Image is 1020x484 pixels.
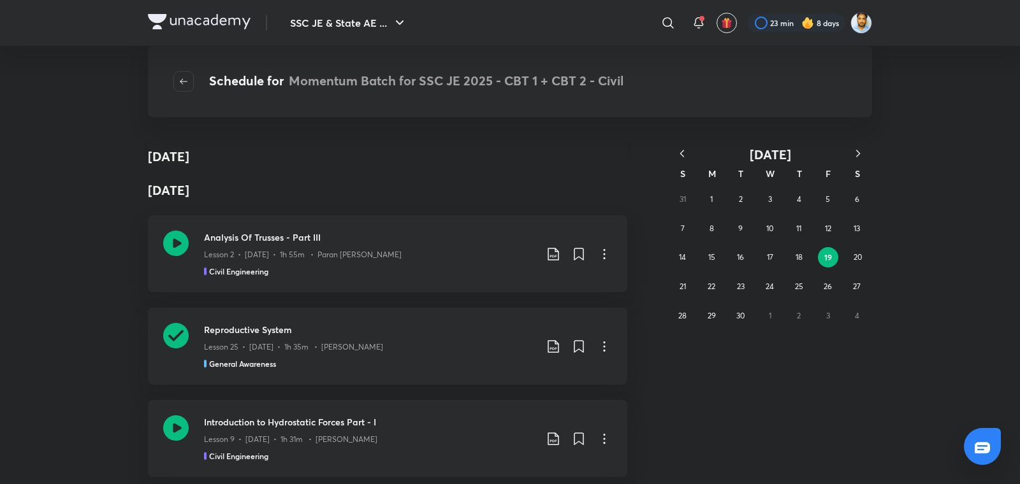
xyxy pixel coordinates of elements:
[701,189,722,210] button: September 1, 2025
[731,276,751,297] button: September 23, 2025
[768,194,772,204] abbr: September 3, 2025
[801,17,814,29] img: streak
[731,218,751,239] button: September 9, 2025
[148,147,189,166] h4: [DATE]
[789,247,809,267] button: September 18, 2025
[760,247,780,267] button: September 17, 2025
[767,252,773,262] abbr: September 17, 2025
[789,276,809,297] button: September 25, 2025
[796,224,801,233] abbr: September 11, 2025
[731,189,751,210] button: September 2, 2025
[854,224,860,233] abbr: September 13, 2025
[204,434,377,445] p: Lesson 9 • [DATE] • 1h 31m • [PERSON_NAME]
[853,281,861,291] abbr: September 27, 2025
[797,194,801,204] abbr: September 4, 2025
[204,415,535,429] h3: Introduction to Hydrostatic Forces Part - I
[760,218,780,239] button: September 10, 2025
[701,218,722,239] button: September 8, 2025
[855,167,860,180] abbr: Saturday
[148,308,627,385] a: Reproductive SystemLesson 25 • [DATE] • 1h 35m • [PERSON_NAME]General Awareness
[789,218,809,239] button: September 11, 2025
[818,247,838,267] button: September 19, 2025
[708,252,715,262] abbr: September 15, 2025
[204,231,535,244] h3: Analysis Of Trusses - Part III
[736,311,745,320] abbr: September 30, 2025
[797,167,802,180] abbr: Thursday
[209,71,623,92] h4: Schedule for
[673,306,693,326] button: September 28, 2025
[731,247,751,267] button: September 16, 2025
[708,167,716,180] abbr: Monday
[710,194,713,204] abbr: September 1, 2025
[148,14,251,32] a: Company Logo
[847,218,867,239] button: September 13, 2025
[673,218,693,239] button: September 7, 2025
[737,252,744,262] abbr: September 16, 2025
[855,194,859,204] abbr: September 6, 2025
[209,358,276,369] h5: General Awareness
[701,276,722,297] button: September 22, 2025
[738,224,743,233] abbr: September 9, 2025
[760,276,780,297] button: September 24, 2025
[680,167,685,180] abbr: Sunday
[760,189,780,210] button: September 3, 2025
[721,17,732,29] img: avatar
[766,167,775,180] abbr: Wednesday
[818,218,838,239] button: September 12, 2025
[679,252,686,262] abbr: September 14, 2025
[209,266,268,277] h5: Civil Engineering
[708,281,715,291] abbr: September 22, 2025
[717,13,737,33] button: avatar
[847,247,868,267] button: September 20, 2025
[696,146,844,162] button: [DATE]
[204,341,383,353] p: Lesson 25 • [DATE] • 1h 35m • [PERSON_NAME]
[731,306,751,326] button: September 30, 2025
[148,400,627,477] a: Introduction to Hydrostatic Forces Part - ILesson 9 • [DATE] • 1h 31m • [PERSON_NAME]Civil Engine...
[818,276,838,297] button: September 26, 2025
[148,215,627,292] a: Analysis Of Trusses - Part IIILesson 2 • [DATE] • 1h 55m • Paran [PERSON_NAME]Civil Engineering
[854,252,862,262] abbr: September 20, 2025
[847,276,867,297] button: September 27, 2025
[789,189,809,210] button: September 4, 2025
[847,189,867,210] button: September 6, 2025
[708,311,716,320] abbr: September 29, 2025
[678,311,687,320] abbr: September 28, 2025
[818,189,838,210] button: September 5, 2025
[824,252,832,262] abbr: September 19, 2025
[148,171,627,210] h4: [DATE]
[148,14,251,29] img: Company Logo
[796,252,803,262] abbr: September 18, 2025
[701,247,722,267] button: September 15, 2025
[826,167,831,180] abbr: Friday
[289,72,623,89] span: Momentum Batch for SSC JE 2025 - CBT 1 + CBT 2 - Civil
[701,306,722,326] button: September 29, 2025
[673,276,693,297] button: September 21, 2025
[681,224,685,233] abbr: September 7, 2025
[739,194,743,204] abbr: September 2, 2025
[850,12,872,34] img: Kunal Pradeep
[710,224,714,233] abbr: September 8, 2025
[750,146,791,163] span: [DATE]
[826,194,830,204] abbr: September 5, 2025
[737,281,745,291] abbr: September 23, 2025
[204,323,535,336] h3: Reproductive System
[825,224,831,233] abbr: September 12, 2025
[766,281,774,291] abbr: September 24, 2025
[282,10,415,36] button: SSC JE & State AE ...
[795,281,803,291] abbr: September 25, 2025
[680,281,686,291] abbr: September 21, 2025
[738,167,743,180] abbr: Tuesday
[673,247,693,267] button: September 14, 2025
[766,224,773,233] abbr: September 10, 2025
[204,249,402,260] p: Lesson 2 • [DATE] • 1h 55m • Paran [PERSON_NAME]
[209,450,268,462] h5: Civil Engineering
[824,281,832,291] abbr: September 26, 2025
